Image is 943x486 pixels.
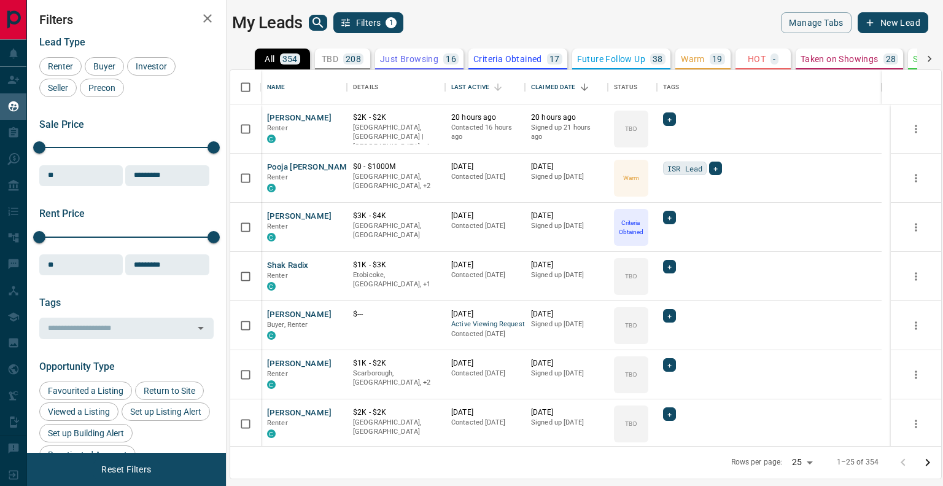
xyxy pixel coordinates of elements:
button: Pooja [PERSON_NAME] [267,162,354,173]
button: search button [309,15,327,31]
p: [DATE] [531,309,602,319]
span: Active Viewing Request [451,319,519,330]
p: 16 [446,55,456,63]
p: TBD [625,419,637,428]
span: Lead Type [39,36,85,48]
div: Buyer [85,57,124,76]
p: 354 [282,55,298,63]
div: Tags [663,70,680,104]
p: Contacted [DATE] [451,418,519,428]
button: Go to next page [915,450,940,475]
p: Warm [623,173,639,182]
div: Last Active [445,70,525,104]
div: Precon [80,79,124,97]
div: condos.ca [267,380,276,389]
p: $2K - $2K [353,407,439,418]
p: 1–25 of 354 [837,457,879,468]
button: [PERSON_NAME] [267,407,332,419]
p: [DATE] [451,162,519,172]
p: Just Browsing [380,55,438,63]
span: Renter [267,124,288,132]
p: Contacted [DATE] [451,329,519,339]
button: more [907,169,925,187]
p: TBD [625,370,637,379]
p: [DATE] [531,260,602,270]
span: Rent Price [39,208,85,219]
button: more [907,120,925,138]
p: $1K - $3K [353,260,439,270]
div: + [663,211,676,224]
p: - [773,55,775,63]
button: Sort [489,79,506,96]
button: [PERSON_NAME] [267,309,332,321]
p: 20 hours ago [451,112,519,123]
div: condos.ca [267,429,276,438]
div: Status [608,70,657,104]
p: Contacted [DATE] [451,270,519,280]
p: 17 [549,55,560,63]
span: + [667,408,672,420]
p: Criteria Obtained [473,55,542,63]
div: Set up Listing Alert [122,402,210,421]
p: TBD [625,272,637,281]
p: HOT [748,55,766,63]
button: more [907,415,925,433]
p: Contacted [DATE] [451,369,519,378]
p: Signed up 21 hours ago [531,123,602,142]
span: Buyer, Renter [267,321,308,329]
button: Filters1 [333,12,404,33]
p: Warm [681,55,705,63]
div: Viewed a Listing [39,402,118,421]
button: Sort [576,79,593,96]
p: [DATE] [531,407,602,418]
span: Set up Listing Alert [126,407,206,417]
div: condos.ca [267,331,276,340]
span: + [667,211,672,224]
div: condos.ca [267,282,276,291]
p: $--- [353,309,439,319]
span: Renter [267,173,288,181]
p: Signed up [DATE] [531,221,602,231]
span: Renter [267,272,288,280]
p: $2K - $2K [353,112,439,123]
p: Future Follow Up [577,55,645,63]
p: Criteria Obtained [615,218,647,237]
span: ISR Lead [667,162,702,174]
p: [DATE] [451,260,519,270]
p: West End, Toronto [353,172,439,191]
p: [GEOGRAPHIC_DATA], [GEOGRAPHIC_DATA] [353,418,439,437]
p: [GEOGRAPHIC_DATA], [GEOGRAPHIC_DATA] [353,221,439,240]
span: Set up Building Alert [44,428,128,438]
div: Claimed Date [525,70,608,104]
p: Signed up [DATE] [531,369,602,378]
p: $0 - $1000M [353,162,439,172]
span: Renter [267,222,288,230]
p: Signed up [DATE] [531,319,602,329]
button: Open [192,319,209,337]
p: Signed up [DATE] [531,270,602,280]
p: TBD [625,124,637,133]
span: Tags [39,297,61,308]
p: [DATE] [451,211,519,221]
p: [DATE] [531,211,602,221]
p: 38 [653,55,663,63]
p: 208 [346,55,361,63]
p: Toronto [353,123,439,152]
p: Rows per page: [731,457,783,468]
div: 25 [787,453,817,471]
span: Sale Price [39,119,84,130]
p: TBD [322,55,338,63]
div: Reactivated Account [39,445,136,464]
div: + [709,162,722,175]
span: Buyer [89,61,120,71]
div: Investor [127,57,176,76]
p: Toronto [353,270,439,289]
button: Manage Tabs [781,12,851,33]
span: Precon [84,83,120,93]
span: Investor [131,61,171,71]
p: [DATE] [451,309,519,319]
span: Seller [44,83,72,93]
p: Signed up [DATE] [531,172,602,182]
span: + [667,359,672,371]
button: more [907,316,925,335]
